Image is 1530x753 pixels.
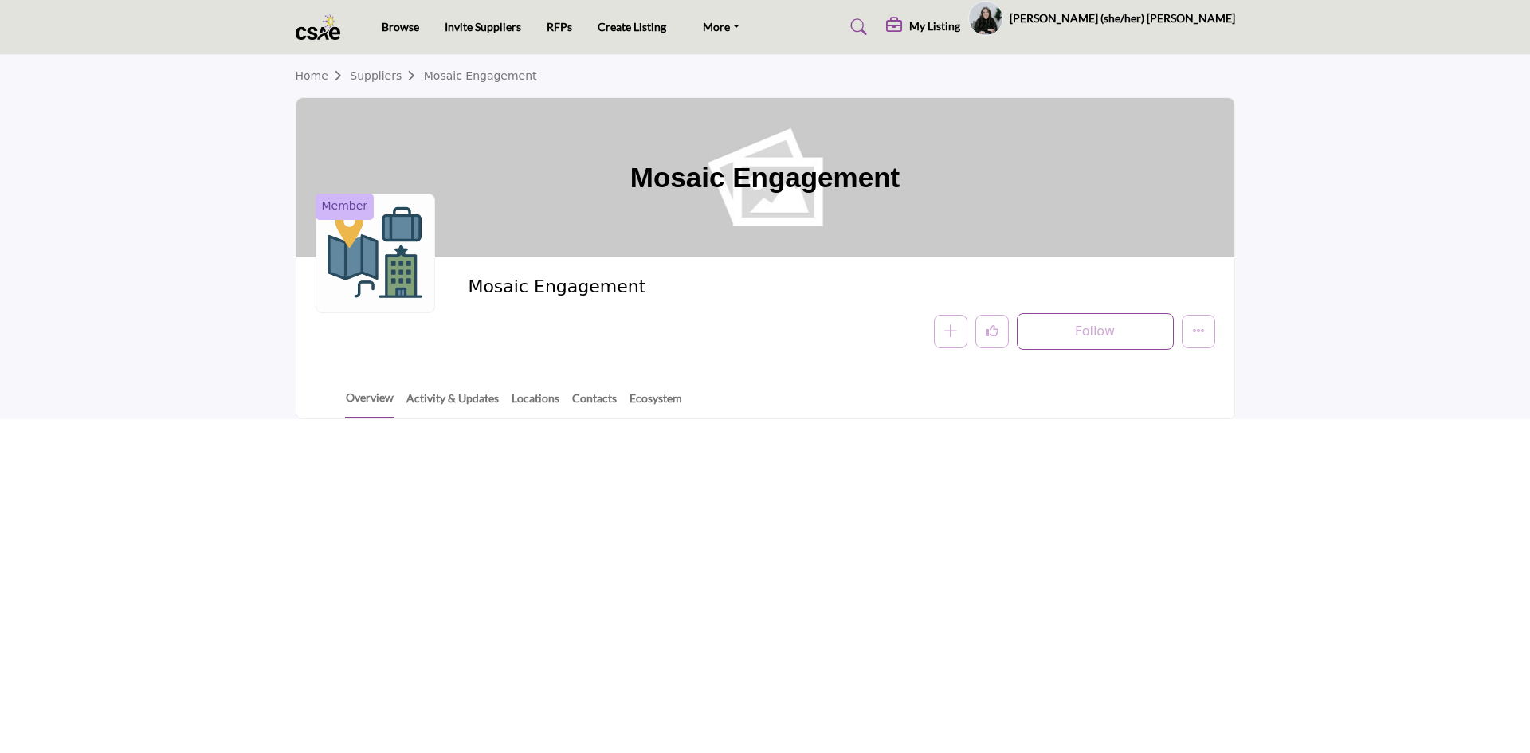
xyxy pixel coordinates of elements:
a: Contacts [571,390,618,418]
div: My Listing [886,18,960,37]
h2: Mosaic Engagement [468,276,906,297]
a: More [692,16,751,38]
a: Mosaic Engagement [424,69,537,82]
a: Search [835,14,877,40]
a: Overview [345,389,394,418]
h5: [PERSON_NAME] (she/her) [PERSON_NAME] [1010,10,1235,26]
img: site Logo [296,14,349,40]
a: Activity & Updates [406,390,500,418]
a: Invite Suppliers [445,20,521,33]
a: Ecosystem [629,390,683,418]
a: Create Listing [598,20,666,33]
a: Locations [511,390,560,418]
h1: Mosaic Engagement [630,98,900,257]
button: Show hide supplier dropdown [968,1,1003,36]
a: Browse [382,20,419,33]
a: RFPs [547,20,572,33]
h5: My Listing [909,19,960,33]
span: Member [322,198,368,214]
a: Suppliers [350,69,423,82]
button: Follow [1017,313,1174,350]
button: More details [1182,315,1215,348]
a: Home [296,69,351,82]
button: Like [975,315,1009,348]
